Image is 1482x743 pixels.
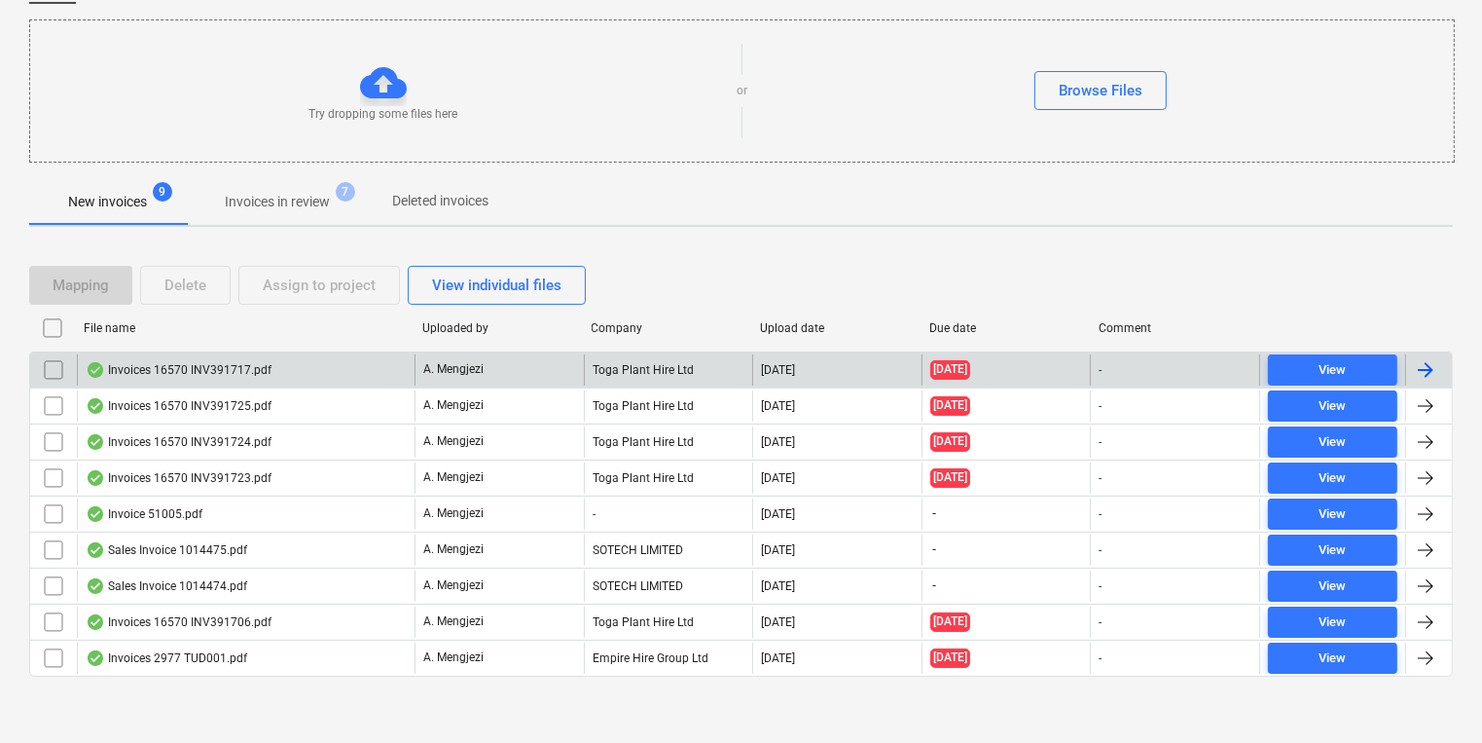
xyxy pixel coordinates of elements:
[225,192,330,212] p: Invoices in review
[1099,471,1102,485] div: -
[1099,543,1102,557] div: -
[761,615,795,629] div: [DATE]
[1319,503,1347,526] div: View
[423,505,484,522] p: A. Mengjezi
[423,650,484,666] p: A. Mengjezi
[737,83,747,99] p: or
[1268,607,1397,638] button: View
[584,354,753,386] div: Toga Plant Hire Ltd
[86,398,105,414] div: OCR finished
[761,363,795,377] div: [DATE]
[761,543,795,557] div: [DATE]
[584,571,753,602] div: SOTECH LIMITED
[1099,579,1102,593] div: -
[761,507,795,521] div: [DATE]
[86,434,105,450] div: OCR finished
[1099,507,1102,521] div: -
[432,273,561,298] div: View individual files
[423,577,484,594] p: A. Mengjezi
[68,192,147,212] p: New invoices
[584,463,753,494] div: Toga Plant Hire Ltd
[1034,71,1167,110] button: Browse Files
[761,435,795,449] div: [DATE]
[86,650,105,666] div: OCR finished
[930,360,970,379] span: [DATE]
[1268,390,1397,422] button: View
[761,471,795,485] div: [DATE]
[584,535,753,566] div: SOTECH LIMITED
[1099,615,1102,629] div: -
[423,361,484,378] p: A. Mengjezi
[309,106,458,123] p: Try dropping some files here
[86,578,247,594] div: Sales Invoice 1014474.pdf
[761,579,795,593] div: [DATE]
[1268,463,1397,494] button: View
[930,468,970,487] span: [DATE]
[86,506,202,522] div: Invoice 51005.pdf
[86,542,105,558] div: OCR finished
[1099,399,1102,413] div: -
[1059,78,1142,103] div: Browse Files
[584,390,753,422] div: Toga Plant Hire Ltd
[592,321,745,335] div: Company
[1268,499,1397,530] button: View
[422,321,576,335] div: Uploaded by
[584,643,753,674] div: Empire Hire Group Ltd
[761,399,795,413] div: [DATE]
[1268,643,1397,674] button: View
[1099,363,1102,377] div: -
[86,362,271,378] div: Invoices 16570 INV391717.pdf
[86,362,105,378] div: OCR finished
[86,470,105,486] div: OCR finished
[584,607,753,638] div: Toga Plant Hire Ltd
[86,650,247,666] div: Invoices 2977 TUD001.pdf
[1268,535,1397,566] button: View
[423,613,484,630] p: A. Mengjezi
[1319,648,1347,670] div: View
[392,191,488,211] p: Deleted invoices
[423,397,484,414] p: A. Mengjezi
[584,499,753,530] div: -
[1268,427,1397,458] button: View
[86,434,271,450] div: Invoices 16570 INV391724.pdf
[1319,359,1347,382] div: View
[1099,435,1102,449] div: -
[86,542,247,558] div: Sales Invoice 1014475.pdf
[336,182,355,202] span: 7
[1268,354,1397,386] button: View
[86,398,271,414] div: Invoices 16570 INV391725.pdf
[1099,651,1102,665] div: -
[930,505,938,522] span: -
[1385,650,1482,743] iframe: Chat Widget
[423,433,484,450] p: A. Mengjezi
[86,578,105,594] div: OCR finished
[930,649,970,667] span: [DATE]
[29,19,1455,163] div: Try dropping some files hereorBrowse Files
[423,541,484,558] p: A. Mengjezi
[1268,571,1397,602] button: View
[408,266,586,305] button: View individual files
[423,469,484,486] p: A. Mengjezi
[930,613,970,631] span: [DATE]
[86,614,271,630] div: Invoices 16570 INV391706.pdf
[1319,431,1347,454] div: View
[1319,467,1347,490] div: View
[84,321,407,335] div: File name
[86,470,271,486] div: Invoices 16570 INV391723.pdf
[584,427,753,458] div: Toga Plant Hire Ltd
[153,182,172,202] span: 9
[86,506,105,522] div: OCR finished
[930,432,970,451] span: [DATE]
[1319,539,1347,562] div: View
[1319,612,1347,634] div: View
[930,396,970,415] span: [DATE]
[929,321,1083,335] div: Due date
[930,577,938,594] span: -
[86,614,105,630] div: OCR finished
[1319,395,1347,418] div: View
[760,321,914,335] div: Upload date
[930,541,938,558] span: -
[1099,321,1252,335] div: Comment
[1319,576,1347,598] div: View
